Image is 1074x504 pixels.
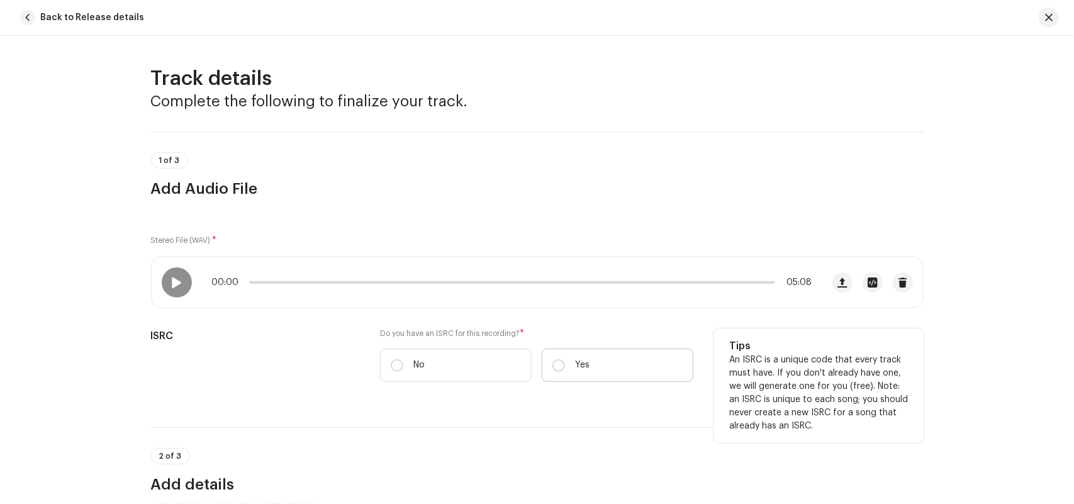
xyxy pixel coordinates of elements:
p: No [413,359,425,372]
h3: Complete the following to finalize your track. [151,91,924,111]
span: 05:08 [780,277,812,288]
h5: ISRC [151,328,361,344]
h3: Add Audio File [151,179,924,199]
h2: Track details [151,66,924,91]
h5: Tips [729,339,909,354]
h3: Add details [151,474,924,495]
span: 00:00 [212,277,244,288]
p: Yes [575,359,590,372]
p: An ISRC is a unique code that every track must have. If you don't already have one, we will gener... [729,354,909,433]
label: Do you have an ISRC for this recording? [380,328,693,339]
